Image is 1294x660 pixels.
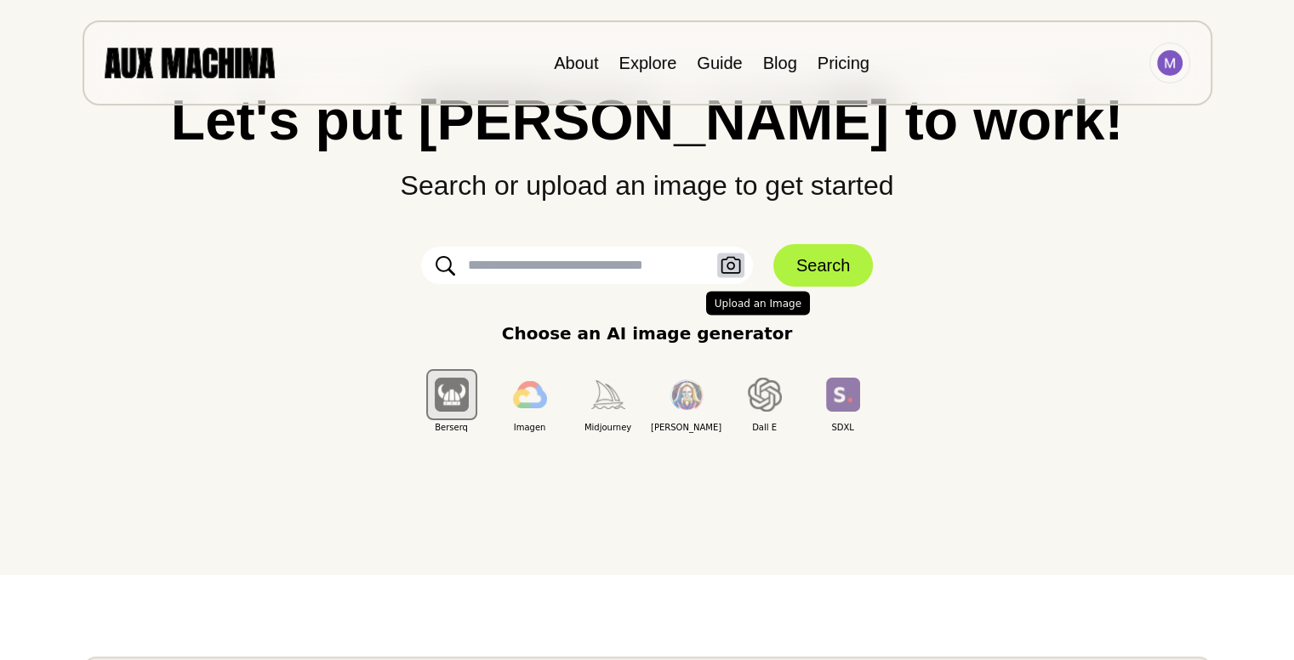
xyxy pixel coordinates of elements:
[435,378,469,411] img: Berserq
[726,421,804,434] span: Dall E
[818,54,869,72] a: Pricing
[569,421,647,434] span: Midjourney
[717,253,744,278] button: Upload an Image
[706,291,810,315] span: Upload an Image
[773,244,873,287] button: Search
[748,378,782,412] img: Dall E
[105,48,275,77] img: AUX MACHINA
[1157,50,1183,76] img: Avatar
[647,421,726,434] span: [PERSON_NAME]
[804,421,882,434] span: SDXL
[513,381,547,408] img: Imagen
[34,148,1260,206] p: Search or upload an image to get started
[670,379,704,411] img: Leonardo
[826,378,860,411] img: SDXL
[618,54,676,72] a: Explore
[591,380,625,408] img: Midjourney
[491,421,569,434] span: Imagen
[34,92,1260,148] h1: Let's put [PERSON_NAME] to work!
[502,321,793,346] p: Choose an AI image generator
[763,54,797,72] a: Blog
[413,421,491,434] span: Berserq
[554,54,598,72] a: About
[697,54,742,72] a: Guide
